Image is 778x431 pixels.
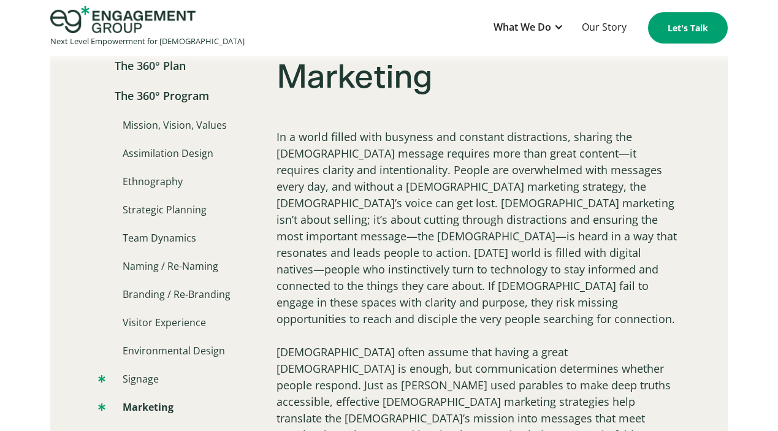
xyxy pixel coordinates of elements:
a: Visitor Experience [98,315,206,330]
a: Our Story [576,13,633,43]
a: Mission, Vision, Values [98,118,227,132]
div: Next Level Empowerment for [DEMOGRAPHIC_DATA] [50,33,245,50]
a: Environmental Design [98,343,225,358]
div: What We Do [487,13,570,43]
a: Marketing [98,400,174,414]
a: The 360° Plan [98,58,186,74]
a: Branding / Re-Branding [98,287,231,302]
a: The 360° Program [98,88,209,104]
a: Naming / Re-Naming [98,259,218,273]
span: Organization [237,50,298,63]
a: Assimilation Design [98,146,213,161]
a: Signage [98,372,159,386]
img: Engagement Group Logo Icon [50,6,196,33]
a: Ethnography [98,174,183,189]
a: Strategic Planning [98,202,207,217]
a: Let's Talk [648,12,728,44]
h3: Marketing [276,58,679,98]
a: Team Dynamics [98,231,196,245]
a: home [50,6,245,50]
div: What We Do [494,19,551,36]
